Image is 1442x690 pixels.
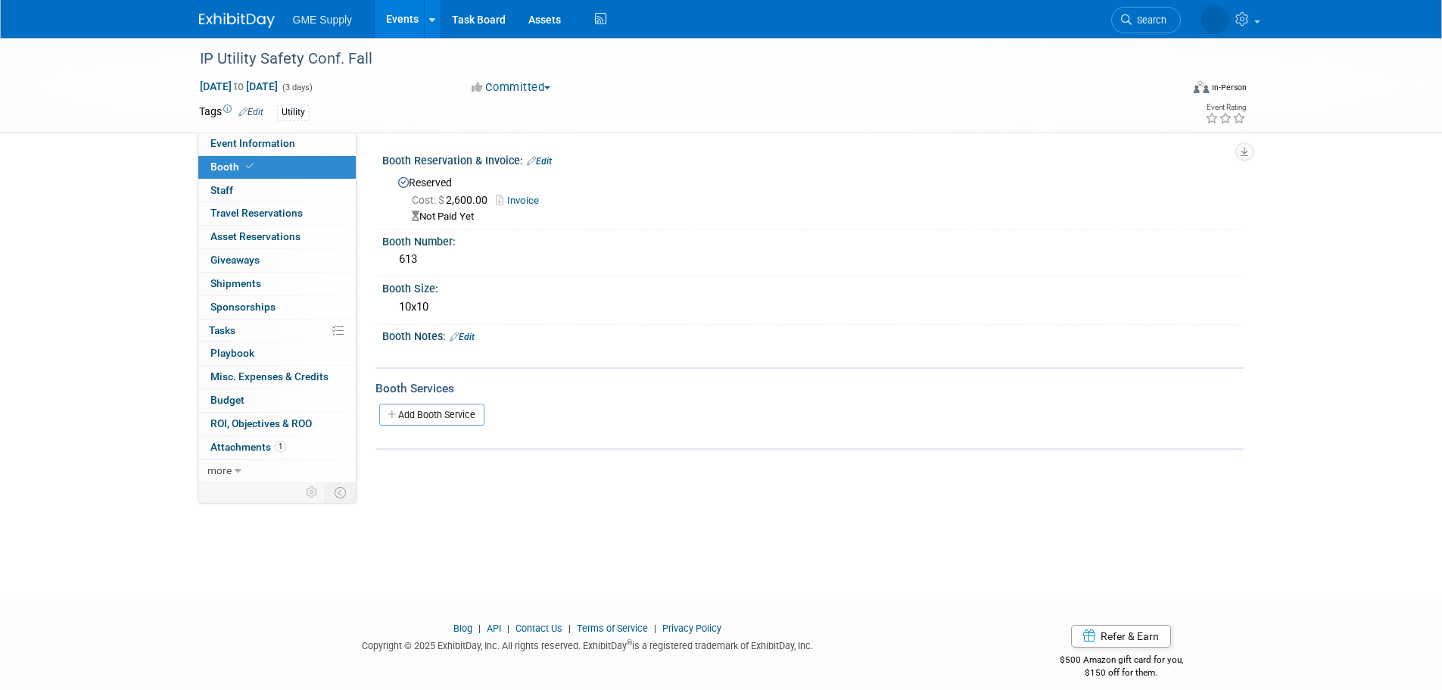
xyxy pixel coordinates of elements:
div: $150 off for them. [999,667,1244,679]
div: 10x10 [394,295,1232,319]
span: [DATE] [DATE] [199,80,279,93]
a: API [487,623,501,634]
a: more [198,460,356,482]
a: Invoice [496,195,547,206]
a: Privacy Policy [662,623,721,634]
img: ExhibitDay [199,13,275,28]
a: Shipments [198,273,356,295]
div: Booth Reservation & Invoice: [382,149,1244,169]
a: Terms of Service [577,623,648,634]
a: Add Booth Service [379,404,484,426]
span: Budget [210,394,244,406]
span: Event Information [210,137,295,149]
div: IP Utility Safety Conf. Fall [195,45,1158,73]
a: Giveaways [198,249,356,272]
img: Format-Inperson.png [1194,81,1209,93]
div: Utility [277,105,310,120]
a: Sponsorships [198,296,356,319]
span: GME Supply [293,14,353,26]
button: Committed [466,80,556,95]
span: Tasks [209,324,235,336]
td: Toggle Event Tabs [325,482,356,502]
span: Search [1132,14,1166,26]
div: Not Paid Yet [412,210,1232,224]
a: Edit [450,332,475,342]
span: Asset Reservations [210,230,301,242]
a: Edit [527,156,552,167]
span: Sponsorships [210,301,276,313]
span: (3 days) [281,83,313,92]
span: 1 [275,441,286,452]
a: Staff [198,180,356,202]
div: Booth Notes: [382,325,1244,345]
a: Blog [453,623,472,634]
a: ROI, Objectives & ROO [198,413,356,436]
div: $500 Amazon gift card for you, [999,644,1244,679]
span: Misc. Expenses & Credits [210,370,329,382]
div: Booth Number: [382,230,1244,249]
a: Edit [238,107,263,117]
span: more [207,464,232,476]
span: Giveaways [210,254,260,266]
div: Event Rating [1205,104,1246,111]
div: In-Person [1211,82,1247,93]
div: Booth Services [375,380,1244,397]
a: Contact Us [515,623,562,634]
a: Attachments1 [198,436,356,459]
div: Copyright © 2025 ExhibitDay, Inc. All rights reserved. ExhibitDay is a registered trademark of Ex... [199,635,977,653]
a: Booth [198,156,356,179]
a: Misc. Expenses & Credits [198,366,356,389]
td: Tags [199,104,263,121]
a: Playbook [198,342,356,365]
span: | [565,623,575,634]
a: Tasks [198,320,356,342]
span: Booth [210,161,257,173]
span: | [503,623,513,634]
span: | [650,623,660,634]
a: Search [1111,7,1181,33]
span: Travel Reservations [210,207,303,219]
span: Staff [210,184,233,196]
span: Shipments [210,277,261,289]
a: Asset Reservations [198,226,356,248]
span: ROI, Objectives & ROO [210,417,312,429]
a: Event Information [198,133,356,155]
td: Personalize Event Tab Strip [299,482,325,502]
div: 613 [394,248,1232,271]
span: to [232,80,246,92]
span: Cost: $ [412,194,446,206]
a: Travel Reservations [198,202,356,225]
span: Playbook [210,347,254,359]
sup: ® [627,638,632,647]
div: Reserved [394,171,1232,224]
span: 2,600.00 [412,194,494,206]
div: Booth Size: [382,277,1244,296]
a: Refer & Earn [1071,625,1171,648]
img: Amanda Riley [1201,5,1229,34]
span: Attachments [210,441,286,453]
div: Event Format [1092,79,1247,101]
a: Budget [198,389,356,412]
span: | [475,623,484,634]
i: Booth reservation complete [246,162,254,170]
